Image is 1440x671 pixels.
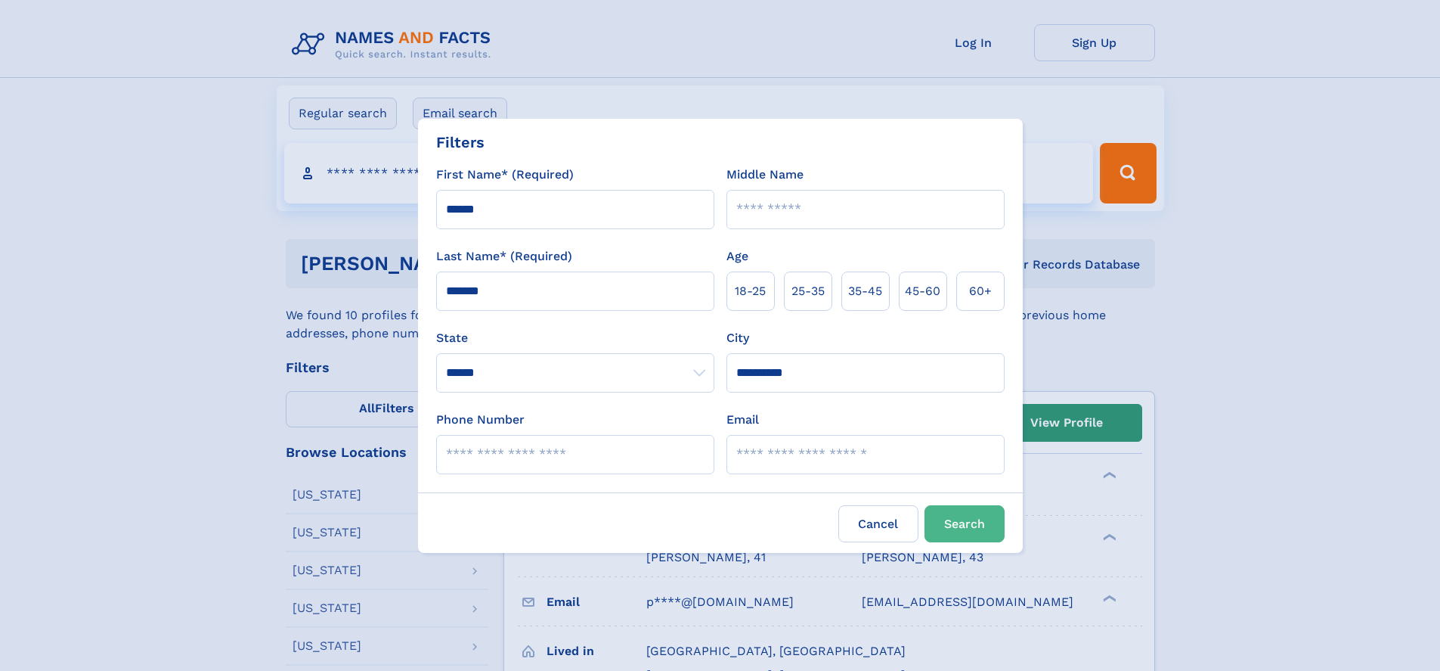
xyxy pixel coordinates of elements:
[436,329,714,347] label: State
[905,282,940,300] span: 45‑60
[436,411,525,429] label: Phone Number
[726,247,748,266] label: Age
[726,329,749,347] label: City
[436,131,485,154] div: Filters
[436,166,574,184] label: First Name* (Required)
[436,247,572,266] label: Last Name* (Required)
[848,282,882,300] span: 35‑45
[838,505,918,542] label: Cancel
[924,505,1005,542] button: Search
[791,282,825,300] span: 25‑35
[735,282,766,300] span: 18‑25
[726,166,804,184] label: Middle Name
[969,282,992,300] span: 60+
[726,411,759,429] label: Email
